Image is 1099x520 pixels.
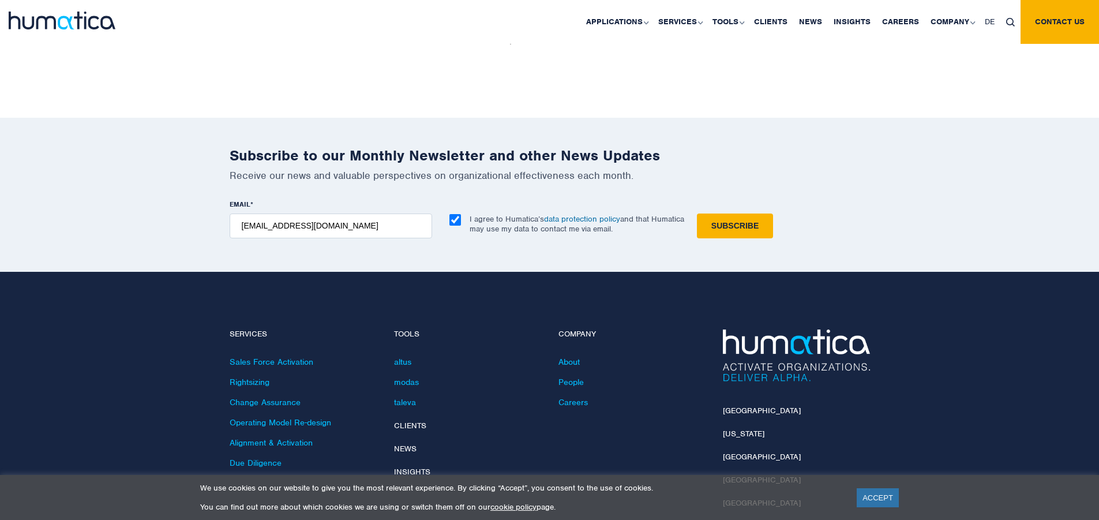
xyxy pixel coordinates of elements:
[200,502,842,512] p: You can find out more about which cookies we are using or switch them off on our page.
[230,417,331,428] a: Operating Model Re-design
[230,200,250,209] span: EMAIL
[394,357,411,367] a: altus
[1006,18,1015,27] img: search_icon
[230,169,870,182] p: Receive our news and valuable perspectives on organizational effectiveness each month.
[230,214,432,238] input: name@company.com
[9,12,115,29] img: logo
[230,437,313,448] a: Alignment & Activation
[394,377,419,387] a: modas
[230,397,301,407] a: Change Assurance
[394,397,416,407] a: taleva
[230,458,282,468] a: Due Diligence
[394,467,430,477] a: Insights
[697,214,773,238] input: Subscribe
[470,214,684,234] p: I agree to Humatica’s and that Humatica may use my data to contact me via email.
[449,214,461,226] input: I agree to Humatica’sdata protection policyand that Humatica may use my data to contact me via em...
[544,214,620,224] a: data protection policy
[723,406,801,416] a: [GEOGRAPHIC_DATA]
[230,147,870,164] h2: Subscribe to our Monthly Newsletter and other News Updates
[723,429,764,439] a: [US_STATE]
[558,357,580,367] a: About
[230,330,377,339] h4: Services
[230,357,313,367] a: Sales Force Activation
[985,17,995,27] span: DE
[490,502,537,512] a: cookie policy
[723,452,801,462] a: [GEOGRAPHIC_DATA]
[200,483,842,493] p: We use cookies on our website to give you the most relevant experience. By clicking “Accept”, you...
[394,421,426,431] a: Clients
[394,330,541,339] h4: Tools
[558,397,588,407] a: Careers
[558,377,584,387] a: People
[558,330,706,339] h4: Company
[857,488,899,507] a: ACCEPT
[723,330,870,381] img: Humatica
[230,377,269,387] a: Rightsizing
[394,444,417,454] a: News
